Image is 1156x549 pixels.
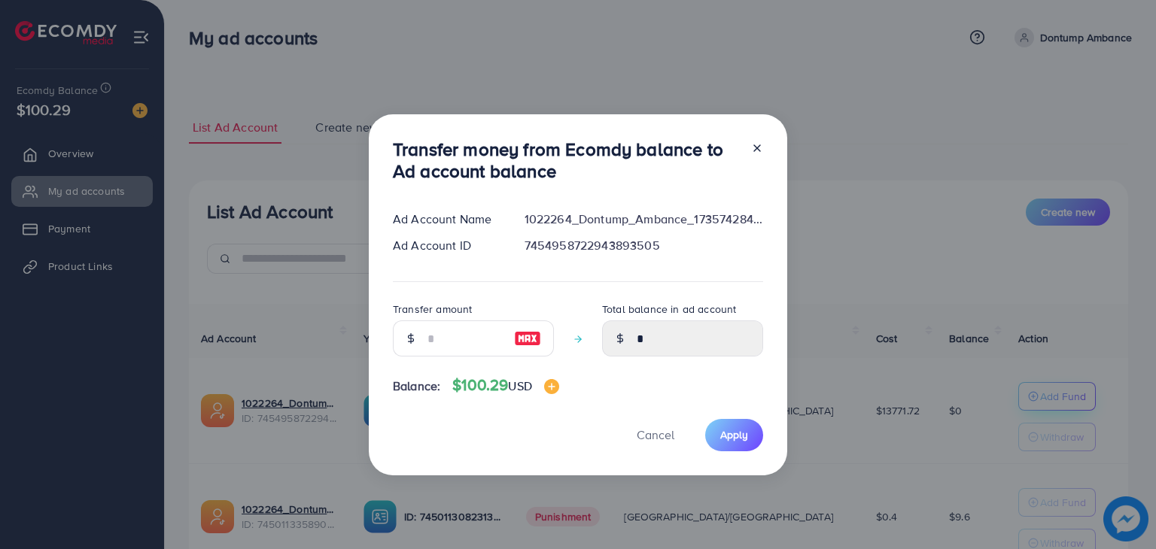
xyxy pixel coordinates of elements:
span: Cancel [637,426,674,443]
img: image [544,379,559,394]
div: 1022264_Dontump_Ambance_1735742847027 [513,211,775,228]
img: image [514,329,541,347]
label: Transfer amount [393,302,472,317]
label: Total balance in ad account [602,302,736,317]
span: USD [508,378,531,394]
button: Apply [705,419,763,451]
div: Ad Account Name [381,211,513,228]
div: 7454958722943893505 [513,237,775,254]
div: Ad Account ID [381,237,513,254]
h4: $100.29 [452,376,559,395]
span: Apply [720,427,748,442]
button: Cancel [618,419,693,451]
h3: Transfer money from Ecomdy balance to Ad account balance [393,138,739,182]
span: Balance: [393,378,440,395]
